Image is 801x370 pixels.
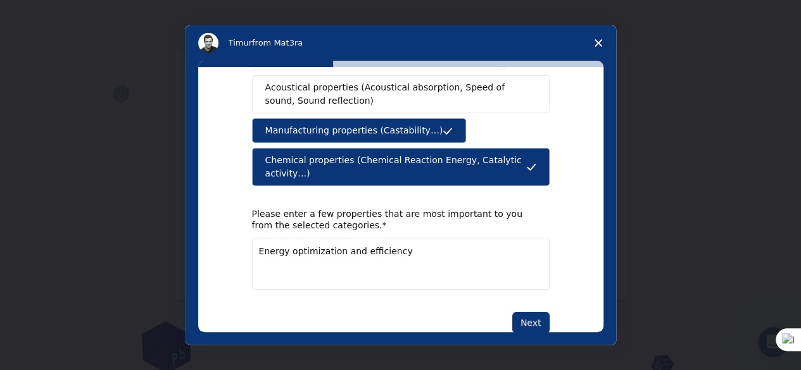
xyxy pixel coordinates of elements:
[229,38,252,47] span: Timur
[252,238,550,290] textarea: Enter text...
[581,25,616,61] span: Close survey
[252,75,550,113] button: Acoustical properties (Acoustical absorption, Speed of sound, Sound reflection)
[252,118,467,143] button: Manufacturing properties (Castability…)
[265,154,526,180] span: Chemical properties (Chemical Reaction Energy, Catalytic activity…)
[512,312,550,333] button: Next
[265,81,529,108] span: Acoustical properties (Acoustical absorption, Speed of sound, Sound reflection)
[198,33,218,53] img: Profile image for Timur
[265,124,443,137] span: Manufacturing properties (Castability…)
[252,208,531,231] div: Please enter a few properties that are most important to you from the selected categories.
[252,148,550,186] button: Chemical properties (Chemical Reaction Energy, Catalytic activity…)
[25,9,71,20] span: Support
[252,38,303,47] span: from Mat3ra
